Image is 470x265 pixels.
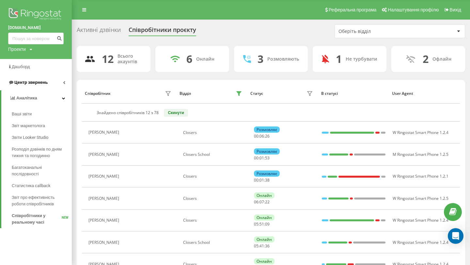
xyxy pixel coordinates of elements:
[12,123,45,129] span: Звіт маркетолога
[12,180,72,192] a: Статистика callback
[265,221,270,227] span: 09
[265,199,270,205] span: 22
[12,120,72,132] a: Звіт маркетолога
[254,244,270,248] div: : :
[102,53,114,65] div: 12
[254,155,258,161] span: 00
[254,177,258,183] span: 00
[180,91,191,96] div: Відділ
[432,56,451,62] div: Офлайн
[265,243,270,249] span: 36
[12,210,72,228] a: Співробітники у реальному часіNEW
[254,222,270,227] div: : :
[12,64,30,69] span: Дашборд
[88,130,121,135] div: [PERSON_NAME]
[259,155,264,161] span: 01
[183,152,244,157] div: Closers School
[183,240,244,245] div: Closers School
[14,80,48,85] span: Центр звернень
[393,240,448,245] span: W Ringostat Smart Phone 1.2.4
[8,24,64,31] a: [DOMAIN_NAME]
[129,26,196,37] div: Співробітники проєкту
[346,56,377,62] div: Не турбувати
[88,218,121,223] div: [PERSON_NAME]
[254,214,274,221] div: Онлайн
[265,133,270,139] span: 26
[77,26,121,37] div: Активні дзвінки
[186,53,192,65] div: 6
[254,178,270,183] div: : :
[12,146,69,159] span: Розподіл дзвінків по дням тижня та погодинно
[12,194,69,207] span: Звіт про ефективність роботи співробітників
[250,91,263,96] div: Статус
[254,170,280,177] div: Розмовляє
[12,162,72,180] a: Багатоканальні послідовності
[97,110,159,115] div: Знайдено співробітників 12 з 78
[259,221,264,227] span: 51
[12,108,72,120] a: Ваші звіти
[254,134,270,139] div: : :
[8,33,64,44] input: Пошук за номером
[329,7,377,12] span: Реферальна програма
[88,174,121,179] div: [PERSON_NAME]
[16,96,37,100] span: Аналiтика
[12,192,72,210] a: Звіт про ефективність роботи співробітників
[117,53,143,65] div: Всього акаунтів
[254,126,280,133] div: Розмовляє
[254,199,258,205] span: 06
[393,173,448,179] span: W Ringostat Smart Phone 1.2.1
[450,7,461,12] span: Вихід
[259,177,264,183] span: 01
[388,7,439,12] span: Налаштування профілю
[12,111,32,117] span: Ваші звіти
[393,196,448,201] span: W Ringostat Smart Phone 1.2.5
[254,258,274,264] div: Онлайн
[338,29,416,34] div: Оберіть відділ
[183,130,244,135] div: Closers
[265,155,270,161] span: 53
[8,7,64,23] img: Ringostat logo
[258,53,263,65] div: 3
[88,196,121,201] div: [PERSON_NAME]
[254,236,274,243] div: Онлайн
[12,164,69,177] span: Багатоканальні послідовності
[88,240,121,245] div: [PERSON_NAME]
[12,213,62,226] span: Співробітники у реальному часі
[259,243,264,249] span: 41
[392,91,457,96] div: User Agent
[12,132,72,143] a: Звіти Looker Studio
[254,200,270,204] div: : :
[8,46,26,52] div: Проекти
[164,109,188,117] button: Скинути
[12,134,48,141] span: Звіти Looker Studio
[254,192,274,199] div: Онлайн
[85,91,111,96] div: Співробітник
[448,228,463,244] div: Open Intercom Messenger
[196,56,214,62] div: Онлайн
[267,56,299,62] div: Розмовляють
[254,243,258,249] span: 05
[336,53,342,65] div: 1
[12,183,51,189] span: Статистика callback
[321,91,386,96] div: В статусі
[254,148,280,155] div: Розмовляє
[423,53,429,65] div: 2
[393,130,448,135] span: W Ringostat Smart Phone 1.2.4
[183,196,244,201] div: Closers
[265,177,270,183] span: 38
[393,217,448,223] span: W Ringostat Smart Phone 1.2.4
[183,218,244,223] div: Closers
[393,152,448,157] span: M Ringostat Smart Phone 1.2.5
[259,133,264,139] span: 06
[254,221,258,227] span: 05
[254,156,270,160] div: : :
[1,90,72,106] a: Аналiтика
[88,152,121,157] div: [PERSON_NAME]
[254,133,258,139] span: 00
[12,143,72,162] a: Розподіл дзвінків по дням тижня та погодинно
[183,174,244,179] div: Closers
[259,199,264,205] span: 07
